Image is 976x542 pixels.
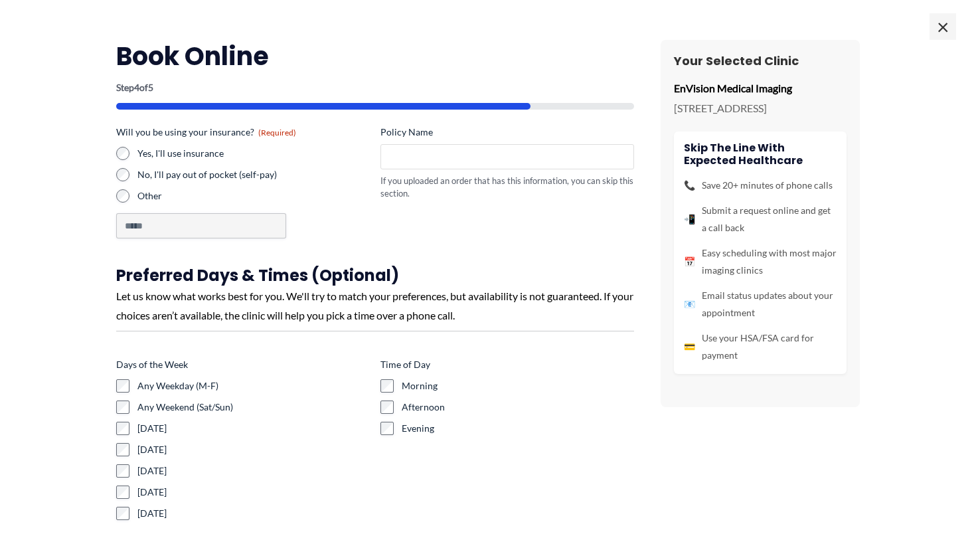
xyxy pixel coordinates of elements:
[684,329,837,364] li: Use your HSA/FSA card for payment
[137,507,370,520] label: [DATE]
[137,189,370,203] label: Other
[258,128,296,137] span: (Required)
[684,338,695,355] span: 💳
[134,82,139,93] span: 4
[380,358,430,371] legend: Time of Day
[137,168,370,181] label: No, I'll pay out of pocket (self-pay)
[402,401,634,414] label: Afternoon
[116,126,296,139] legend: Will you be using your insurance?
[137,147,370,160] label: Yes, I'll use insurance
[380,175,634,199] div: If you uploaded an order that has this information, you can skip this section.
[402,379,634,393] label: Morning
[674,98,847,118] p: [STREET_ADDRESS]
[116,265,634,286] h3: Preferred Days & Times (Optional)
[137,464,370,478] label: [DATE]
[684,296,695,313] span: 📧
[116,83,634,92] p: Step of
[930,13,956,40] span: ×
[684,287,837,321] li: Email status updates about your appointment
[684,202,837,236] li: Submit a request online and get a call back
[684,211,695,228] span: 📲
[116,286,634,325] div: Let us know what works best for you. We'll try to match your preferences, but availability is not...
[684,253,695,270] span: 📅
[137,443,370,456] label: [DATE]
[116,40,634,72] h2: Book Online
[137,422,370,435] label: [DATE]
[137,486,370,499] label: [DATE]
[116,358,188,371] legend: Days of the Week
[148,82,153,93] span: 5
[674,53,847,68] h3: Your Selected Clinic
[137,379,370,393] label: Any Weekday (M-F)
[116,213,286,238] input: Other Choice, please specify
[674,78,847,98] p: EnVision Medical Imaging
[684,244,837,279] li: Easy scheduling with most major imaging clinics
[137,401,370,414] label: Any Weekend (Sat/Sun)
[684,141,837,167] h4: Skip the line with Expected Healthcare
[684,177,695,194] span: 📞
[380,126,634,139] label: Policy Name
[684,177,837,194] li: Save 20+ minutes of phone calls
[402,422,634,435] label: Evening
